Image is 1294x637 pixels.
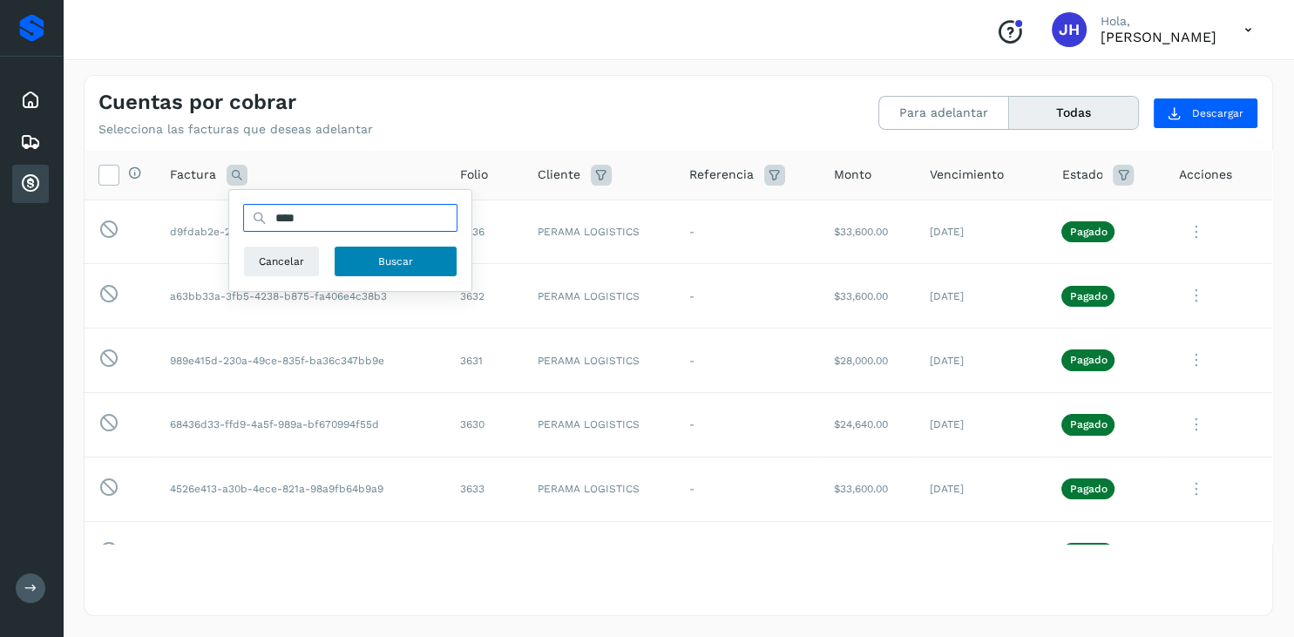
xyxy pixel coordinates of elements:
[98,122,373,137] p: Selecciona las facturas que deseas adelantar
[156,457,446,521] td: 4526e413-a30b-4ece-821a-98a9fb64b9a9
[156,392,446,457] td: 68436d33-ffd9-4a5f-989a-bf670994f55d
[524,200,675,264] td: PERAMA LOGISTICS
[834,166,871,184] span: Monto
[156,329,446,393] td: 989e415d-230a-49ce-835f-ba36c347bb9e
[170,166,216,184] span: Factura
[675,264,820,329] td: -
[446,329,524,393] td: 3631
[675,392,820,457] td: -
[675,521,820,586] td: -
[524,521,675,586] td: PERAMA LOGISTICS
[820,200,916,264] td: $33,600.00
[916,392,1047,457] td: [DATE]
[820,521,916,586] td: $4,767.60
[675,329,820,393] td: -
[1069,418,1107,430] p: Pagado
[12,165,49,203] div: Cuentas por cobrar
[12,81,49,119] div: Inicio
[916,457,1047,521] td: [DATE]
[460,166,488,184] span: Folio
[524,329,675,393] td: PERAMA LOGISTICS
[1192,105,1243,121] span: Descargar
[446,457,524,521] td: 3633
[1101,14,1216,29] p: Hola,
[1069,483,1107,495] p: Pagado
[689,166,754,184] span: Referencia
[879,97,1009,129] button: Para adelantar
[538,166,580,184] span: Cliente
[930,166,1004,184] span: Vencimiento
[1069,354,1107,366] p: Pagado
[1069,290,1107,302] p: Pagado
[446,521,524,586] td: 3637
[156,264,446,329] td: a63bb33a-3fb5-4238-b875-fa406e4c38b3
[820,329,916,393] td: $28,000.00
[156,521,446,586] td: 0238e730-db00-416a-95ab-ca480a34b33c
[916,329,1047,393] td: [DATE]
[675,200,820,264] td: -
[156,200,446,264] td: d9fdab2e-295d-4605-81a4-e319c20c54b5
[524,457,675,521] td: PERAMA LOGISTICS
[524,264,675,329] td: PERAMA LOGISTICS
[916,521,1047,586] td: [DATE]
[1061,166,1102,184] span: Estado
[916,264,1047,329] td: [DATE]
[524,392,675,457] td: PERAMA LOGISTICS
[675,457,820,521] td: -
[1069,226,1107,238] p: Pagado
[1179,166,1232,184] span: Acciones
[1009,97,1138,129] button: Todas
[446,200,524,264] td: 3636
[1153,98,1258,129] button: Descargar
[446,392,524,457] td: 3630
[916,200,1047,264] td: [DATE]
[820,457,916,521] td: $33,600.00
[98,90,296,115] h4: Cuentas por cobrar
[446,264,524,329] td: 3632
[820,392,916,457] td: $24,640.00
[1101,29,1216,45] p: JoseJorge Huitzil Santiago
[820,264,916,329] td: $33,600.00
[12,123,49,161] div: Embarques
